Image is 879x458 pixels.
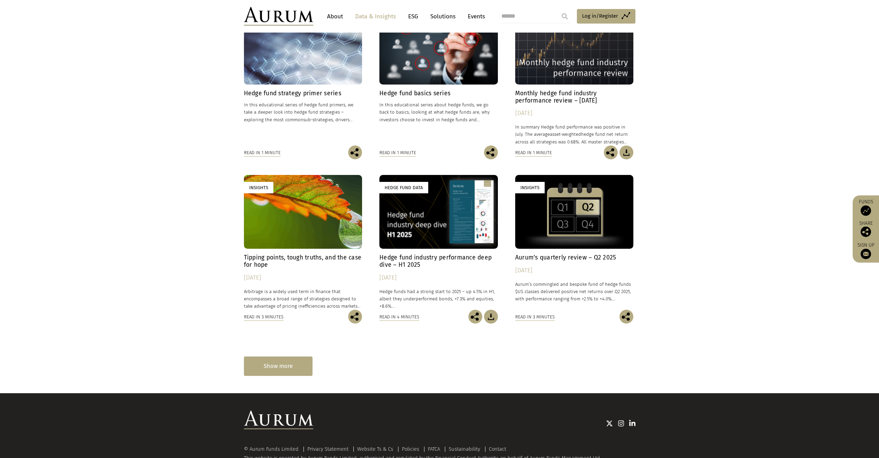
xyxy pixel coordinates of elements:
div: Share [856,221,876,237]
img: Download Article [484,310,498,324]
img: Share this post [484,146,498,159]
div: Hedge Fund Data [379,182,428,193]
div: [DATE] [515,108,634,118]
img: Linkedin icon [629,420,635,427]
p: Hedge funds had a strong start to 2025 – up 4.5% in H1, albeit they underperformed bonds, +7.3% a... [379,288,498,310]
div: Read in 4 minutes [379,313,419,321]
img: Share this post [468,310,482,324]
div: Read in 1 minute [515,149,552,157]
a: Data & Insights [352,10,399,23]
div: Read in 3 minutes [244,313,283,321]
div: [DATE] [379,273,498,283]
a: About [324,10,346,23]
p: In this educational series of hedge fund primers, we take a deeper look into hedge fund strategie... [244,101,362,123]
img: Aurum [244,7,313,26]
a: Hedge Fund Data Monthly hedge fund industry performance review – [DATE] [DATE] In summary Hedge f... [515,10,634,145]
div: Read in 3 minutes [515,313,555,321]
div: Show more [244,356,313,376]
div: Insights [515,182,545,193]
h4: Hedge fund industry performance deep dive – H1 2025 [379,254,498,268]
a: Insights Tipping points, tough truths, and the case for hope [DATE] Arbitrage is a widely used te... [244,175,362,310]
a: Sign up [856,242,876,259]
span: Log in/Register [582,12,618,20]
img: Sign up to our newsletter [861,249,871,259]
a: Insights Hedge fund basics series In this educational series about hedge funds, we go back to bas... [379,10,498,145]
span: asset-weighted [550,132,581,137]
p: In this educational series about hedge funds, we go back to basics, looking at what hedge funds a... [379,101,498,123]
img: Twitter icon [606,420,613,427]
img: Download Article [619,146,633,159]
div: © Aurum Funds Limited [244,447,302,452]
h4: Tipping points, tough truths, and the case for hope [244,254,362,268]
img: Share this post [619,310,633,324]
a: Insights Aurum’s quarterly review – Q2 2025 [DATE] Aurum’s commingled and bespoke fund of hedge f... [515,175,634,310]
a: Policies [402,446,419,452]
a: Privacy Statement [307,446,349,452]
div: Insights [244,182,273,193]
img: Instagram icon [618,420,624,427]
a: Contact [489,446,506,452]
h4: Aurum’s quarterly review – Q2 2025 [515,254,634,261]
a: Solutions [427,10,459,23]
img: Access Funds [861,205,871,216]
div: [DATE] [515,266,634,275]
div: Read in 1 minute [379,149,416,157]
img: Share this post [348,146,362,159]
a: Hedge Fund Data Hedge fund industry performance deep dive – H1 2025 [DATE] Hedge funds had a stro... [379,175,498,310]
img: Share this post [348,310,362,324]
a: Sustainability [449,446,480,452]
a: ESG [405,10,422,23]
span: sub-strategies [303,117,333,122]
a: Events [464,10,485,23]
h4: Hedge fund basics series [379,90,498,97]
a: Insights Hedge fund strategy primer series In this educational series of hedge fund primers, we t... [244,10,362,145]
div: [DATE] [244,273,362,283]
img: Aurum Logo [244,411,313,429]
a: Website Ts & Cs [357,446,393,452]
a: FATCA [428,446,440,452]
a: Funds [856,199,876,216]
img: Share this post [861,227,871,237]
p: Aurum’s commingled and bespoke fund of hedge funds $US classes delivered positive net returns ove... [515,281,634,302]
h4: Monthly hedge fund industry performance review – [DATE] [515,90,634,104]
p: In summary Hedge fund performance was positive in July. The average hedge fund net return across ... [515,123,634,145]
p: Arbitrage is a widely used term in finance that encompasses a broad range of strategies designed ... [244,288,362,310]
input: Submit [558,9,572,23]
img: Share this post [604,146,618,159]
h4: Hedge fund strategy primer series [244,90,362,97]
a: Log in/Register [577,9,635,24]
div: Read in 1 minute [244,149,281,157]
